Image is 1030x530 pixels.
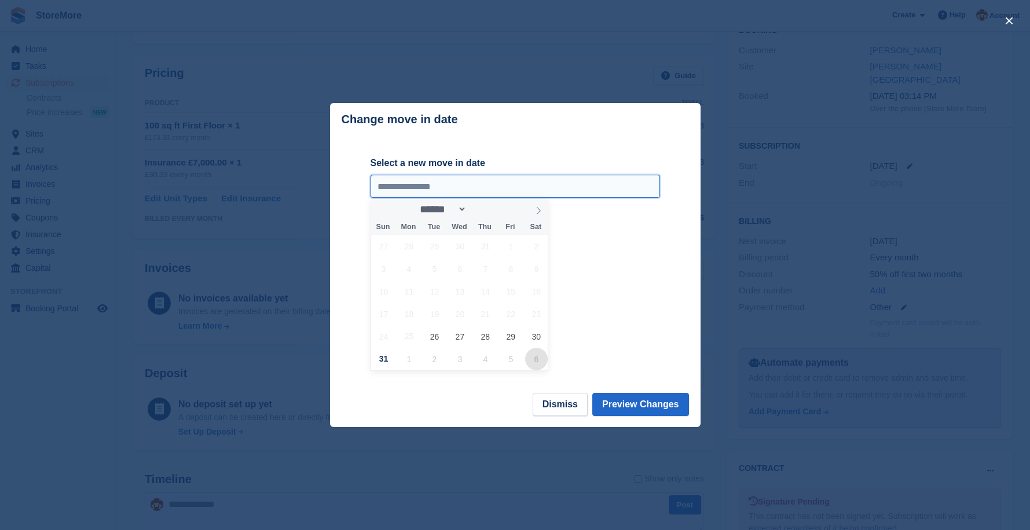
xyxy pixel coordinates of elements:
span: August 30, 2025 [525,325,548,348]
span: August 2, 2025 [525,235,548,257]
span: September 2, 2025 [423,348,446,370]
span: September 5, 2025 [500,348,522,370]
span: August 5, 2025 [423,257,446,280]
span: August 12, 2025 [423,280,446,303]
span: July 30, 2025 [449,235,471,257]
span: September 4, 2025 [474,348,497,370]
span: August 21, 2025 [474,303,497,325]
span: August 7, 2025 [474,257,497,280]
span: August 8, 2025 [500,257,522,280]
span: August 18, 2025 [398,303,420,325]
input: Year [467,203,503,215]
span: August 17, 2025 [372,303,395,325]
span: July 27, 2025 [372,235,395,257]
span: Sat [523,223,548,231]
button: close [1000,12,1018,30]
span: August 14, 2025 [474,280,497,303]
span: August 23, 2025 [525,303,548,325]
span: August 1, 2025 [500,235,522,257]
span: Sun [371,223,396,231]
span: Thu [472,223,497,231]
span: August 29, 2025 [500,325,522,348]
span: Fri [497,223,523,231]
span: July 28, 2025 [398,235,420,257]
span: August 4, 2025 [398,257,420,280]
label: Select a new move in date [371,156,660,170]
span: August 11, 2025 [398,280,420,303]
span: September 3, 2025 [449,348,471,370]
span: August 9, 2025 [525,257,548,280]
span: August 22, 2025 [500,303,522,325]
span: August 6, 2025 [449,257,471,280]
button: Preview Changes [592,393,689,416]
span: Tue [421,223,446,231]
span: August 10, 2025 [372,280,395,303]
span: August 13, 2025 [449,280,471,303]
span: August 16, 2025 [525,280,548,303]
span: July 29, 2025 [423,235,446,257]
span: Wed [446,223,472,231]
span: August 31, 2025 [372,348,395,370]
span: August 27, 2025 [449,325,471,348]
span: September 1, 2025 [398,348,420,370]
span: August 20, 2025 [449,303,471,325]
span: July 31, 2025 [474,235,497,257]
select: Month [416,203,467,215]
span: August 19, 2025 [423,303,446,325]
span: August 25, 2025 [398,325,420,348]
span: Mon [395,223,421,231]
p: Change move in date [342,113,458,126]
span: August 28, 2025 [474,325,497,348]
span: September 6, 2025 [525,348,548,370]
span: August 15, 2025 [500,280,522,303]
span: August 3, 2025 [372,257,395,280]
button: Dismiss [533,393,588,416]
span: August 26, 2025 [423,325,446,348]
span: August 24, 2025 [372,325,395,348]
